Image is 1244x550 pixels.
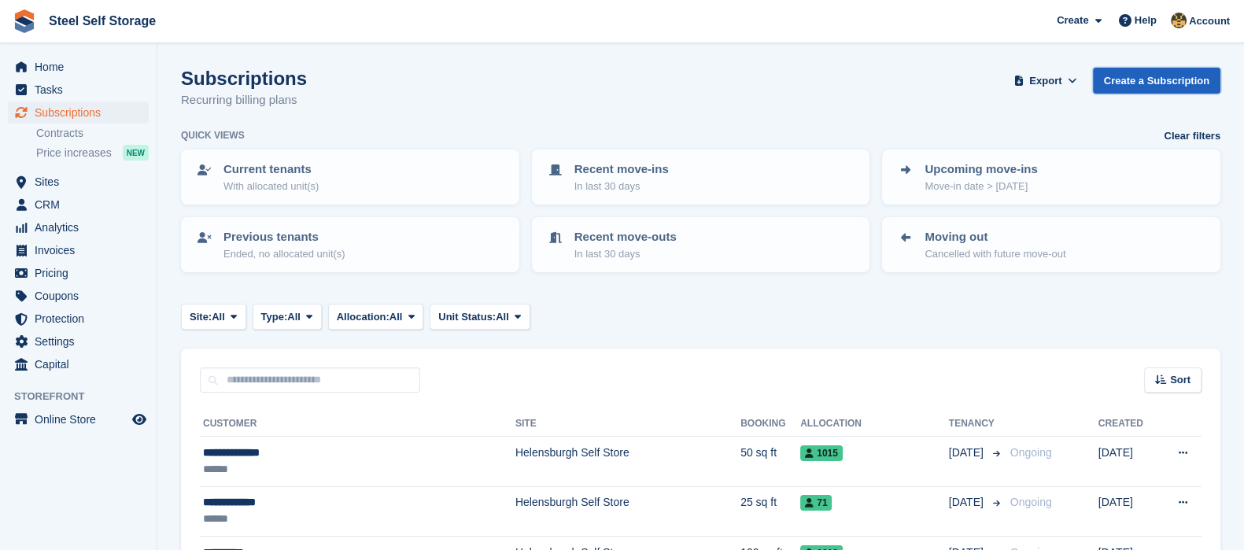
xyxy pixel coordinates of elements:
[389,309,403,325] span: All
[36,126,149,141] a: Contracts
[183,151,518,203] a: Current tenants With allocated unit(s)
[35,308,129,330] span: Protection
[1164,128,1220,144] a: Clear filters
[1171,13,1187,28] img: James Steel
[800,495,832,511] span: 71
[253,304,322,330] button: Type: All
[287,309,301,325] span: All
[574,246,677,262] p: In last 30 days
[574,228,677,246] p: Recent move-outs
[1098,412,1158,437] th: Created
[884,151,1219,203] a: Upcoming move-ins Move-in date > [DATE]
[35,171,129,193] span: Sites
[35,102,129,124] span: Subscriptions
[1010,496,1052,508] span: Ongoing
[533,151,869,203] a: Recent move-ins In last 30 days
[223,179,319,194] p: With allocated unit(s)
[1057,13,1088,28] span: Create
[123,145,149,161] div: NEW
[1011,68,1080,94] button: Export
[925,161,1037,179] p: Upcoming move-ins
[430,304,530,330] button: Unit Status: All
[223,228,345,246] p: Previous tenants
[8,262,149,284] a: menu
[1098,486,1158,536] td: [DATE]
[181,91,307,109] p: Recurring billing plans
[8,308,149,330] a: menu
[200,412,515,437] th: Customer
[1098,437,1158,486] td: [DATE]
[35,194,129,216] span: CRM
[181,128,245,142] h6: Quick views
[949,412,1004,437] th: Tenancy
[14,389,157,404] span: Storefront
[35,353,129,375] span: Capital
[35,79,129,101] span: Tasks
[212,309,225,325] span: All
[35,285,129,307] span: Coupons
[515,437,740,486] td: Helensburgh Self Store
[261,309,288,325] span: Type:
[35,408,129,430] span: Online Store
[8,408,149,430] a: menu
[328,304,424,330] button: Allocation: All
[533,219,869,271] a: Recent move-outs In last 30 days
[574,179,669,194] p: In last 30 days
[8,330,149,353] a: menu
[740,437,800,486] td: 50 sq ft
[181,304,246,330] button: Site: All
[925,246,1065,262] p: Cancelled with future move-out
[35,216,129,238] span: Analytics
[1010,446,1052,459] span: Ongoing
[925,179,1037,194] p: Move-in date > [DATE]
[35,262,129,284] span: Pricing
[8,56,149,78] a: menu
[496,309,509,325] span: All
[800,445,843,461] span: 1015
[36,144,149,161] a: Price increases NEW
[8,102,149,124] a: menu
[1093,68,1220,94] a: Create a Subscription
[949,494,987,511] span: [DATE]
[181,68,307,89] h1: Subscriptions
[223,246,345,262] p: Ended, no allocated unit(s)
[8,285,149,307] a: menu
[223,161,319,179] p: Current tenants
[1170,372,1190,388] span: Sort
[190,309,212,325] span: Site:
[8,79,149,101] a: menu
[740,486,800,536] td: 25 sq ft
[515,486,740,536] td: Helensburgh Self Store
[740,412,800,437] th: Booking
[949,445,987,461] span: [DATE]
[183,219,518,271] a: Previous tenants Ended, no allocated unit(s)
[8,353,149,375] a: menu
[8,239,149,261] a: menu
[13,9,36,33] img: stora-icon-8386f47178a22dfd0bd8f6a31ec36ba5ce8667c1dd55bd0f319d3a0aa187defe.svg
[130,410,149,429] a: Preview store
[42,8,162,34] a: Steel Self Storage
[925,228,1065,246] p: Moving out
[800,412,949,437] th: Allocation
[1189,13,1230,29] span: Account
[8,171,149,193] a: menu
[574,161,669,179] p: Recent move-ins
[35,56,129,78] span: Home
[1135,13,1157,28] span: Help
[438,309,496,325] span: Unit Status:
[35,239,129,261] span: Invoices
[337,309,389,325] span: Allocation:
[8,194,149,216] a: menu
[35,330,129,353] span: Settings
[36,146,112,161] span: Price increases
[1029,73,1061,89] span: Export
[884,219,1219,271] a: Moving out Cancelled with future move-out
[515,412,740,437] th: Site
[8,216,149,238] a: menu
